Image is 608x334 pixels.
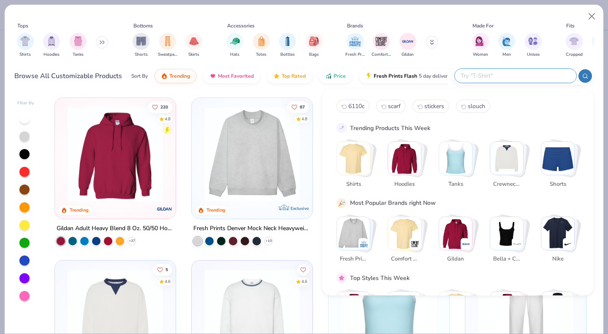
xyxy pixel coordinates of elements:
[544,255,571,263] span: Nike
[564,239,573,248] img: Nike
[165,116,171,122] div: 4.8
[301,116,307,122] div: 4.8
[345,33,365,58] button: filter button
[372,33,391,58] button: filter button
[544,180,571,188] span: Shorts
[257,36,266,46] img: Totes Image
[525,33,542,58] div: filter for Unisex
[47,36,56,46] img: Hoodies Image
[17,22,28,30] div: Tops
[158,33,177,58] div: filter for Sweatpants
[541,216,580,266] button: Stack Card Button Nike
[472,22,494,30] div: Made For
[193,223,311,234] div: Fresh Prints Denver Mock Neck Heavyweight Sweatshirt
[388,102,401,110] span: scarf
[498,33,515,58] div: filter for Men
[402,52,414,58] span: Gildan
[319,69,352,83] button: Price
[339,255,367,263] span: Fresh Prints
[338,274,345,282] img: pink_star.gif
[14,71,122,81] div: Browse All Customizable Products
[188,52,199,58] span: Skirts
[300,105,305,109] span: 87
[541,292,574,325] img: Preppy
[337,100,369,113] button: 6110c0
[391,255,418,263] span: Comfort Colors
[339,180,367,188] span: Shirts
[338,124,345,132] img: trend_line.gif
[161,105,168,109] span: 220
[209,73,216,79] img: most_fav.gif
[566,52,583,58] span: Cropped
[155,69,196,83] button: Trending
[413,100,449,113] button: stickers2
[43,52,60,58] span: Hoodies
[57,223,174,234] div: Gildan Adult Heavy Blend 8 Oz. 50/50 Hooded Sweatshirt
[169,73,190,79] span: Trending
[43,33,60,58] button: filter button
[399,33,416,58] div: filter for Gildan
[70,33,87,58] div: filter for Tanks
[309,52,319,58] span: Bags
[375,35,388,48] img: Comfort Colors Image
[388,217,421,250] img: Comfort Colors
[17,33,34,58] button: filter button
[439,142,472,175] img: Tanks
[306,33,323,58] div: filter for Bags
[402,35,414,48] img: Gildan Image
[472,33,489,58] button: filter button
[345,52,365,58] span: Fresh Prints
[347,22,363,30] div: Brands
[388,292,421,325] img: Sportswear
[493,180,520,188] span: Crewnecks
[17,100,34,106] div: Filter By
[359,69,456,83] button: Fresh Prints Flash5 day delivery
[73,52,84,58] span: Tanks
[200,106,304,202] img: f5d85501-0dbb-4ee4-b115-c08fa3845d83
[280,52,295,58] span: Bottles
[490,142,523,175] img: Crewnecks
[283,36,292,46] img: Bottles Image
[541,217,574,250] img: Nike
[374,73,417,79] span: Fresh Prints Flash
[541,142,574,175] img: Shorts
[475,36,485,46] img: Women Image
[566,33,583,58] button: filter button
[189,36,199,46] img: Skirts Image
[282,73,306,79] span: Top Rated
[17,33,34,58] div: filter for Shirts
[334,73,346,79] span: Price
[266,239,272,244] span: + 10
[256,52,266,58] span: Totes
[158,33,177,58] button: filter button
[439,292,472,325] img: Athleisure
[490,217,523,250] img: Bella + Canvas
[442,255,469,263] span: Gildan
[502,52,511,58] span: Men
[253,33,270,58] div: filter for Totes
[133,33,149,58] div: filter for Shorts
[472,33,489,58] div: filter for Women
[490,141,529,192] button: Stack Card Button Crewnecks
[230,52,239,58] span: Hats
[584,8,600,24] button: Close
[338,199,345,206] img: party_popper.gif
[158,52,177,58] span: Sweatpants
[372,33,391,58] div: filter for Comfort Colors
[372,52,391,58] span: Comfort Colors
[541,141,580,192] button: Stack Card Button Shorts
[391,180,418,188] span: Hoodies
[273,73,280,79] img: TopRated.gif
[365,73,372,79] img: flash.gif
[309,36,318,46] img: Bags Image
[163,36,172,46] img: Sweatpants Image
[226,33,243,58] div: filter for Hats
[129,239,135,244] span: + 37
[350,273,410,282] div: Top Styles This Week
[337,292,370,325] img: Classic
[287,101,309,113] button: Like
[203,69,260,83] button: Most Favorited
[337,217,370,250] img: Fresh Prints
[133,33,149,58] button: filter button
[468,102,485,110] span: slouch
